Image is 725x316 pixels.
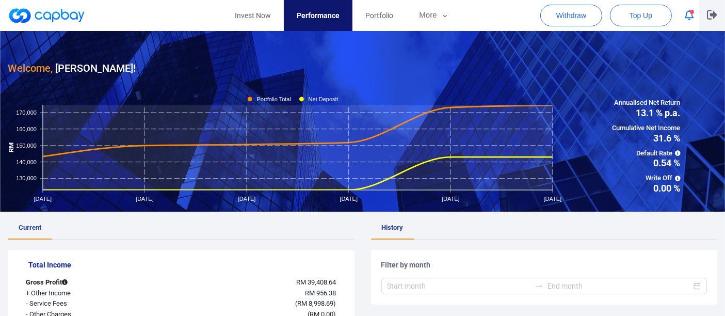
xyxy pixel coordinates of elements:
[16,109,37,115] tspan: 170,000
[297,10,340,21] span: Performance
[297,278,336,286] span: RM 39,408.64
[613,108,681,118] span: 13.1 % p.a.
[309,96,338,102] tspan: Net Deposit
[238,196,256,202] tspan: [DATE]
[298,299,334,307] span: RM 8,998.69
[540,5,602,26] button: Withdraw
[8,60,136,76] h3: [PERSON_NAME] !
[381,260,707,270] h5: Filter by month
[16,142,37,148] tspan: 150,000
[340,196,358,202] tspan: [DATE]
[613,148,681,159] span: Default Rate
[547,280,691,292] input: End month
[18,277,154,288] div: Gross Profit
[535,282,543,290] span: swap-right
[34,196,52,202] tspan: [DATE]
[442,196,460,202] tspan: [DATE]
[613,98,681,108] span: Annualised Net Return
[19,224,41,231] span: Current
[154,298,344,309] div: ( )
[613,134,681,143] span: 31.6 %
[535,282,543,290] span: to
[136,196,154,202] tspan: [DATE]
[16,125,37,132] tspan: 160,000
[18,288,154,299] div: + Other Income
[18,298,154,309] div: - Service Fees
[382,224,404,231] span: History
[257,96,291,102] tspan: Portfolio Total
[365,10,393,21] span: Portfolio
[8,62,53,74] span: Welcome,
[28,260,344,270] h5: Total Income
[544,196,562,202] tspan: [DATE]
[7,143,15,152] tspan: RM
[613,184,681,193] span: 0.00 %
[388,280,531,292] input: Start month
[613,159,681,168] span: 0.54 %
[305,289,336,297] span: RM 956.38
[16,159,37,165] tspan: 140,000
[630,10,652,21] span: Top Up
[610,5,672,26] button: Top Up
[613,173,681,184] span: Write Off
[613,123,681,134] span: Cumulative Net Income
[16,175,37,181] tspan: 130,000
